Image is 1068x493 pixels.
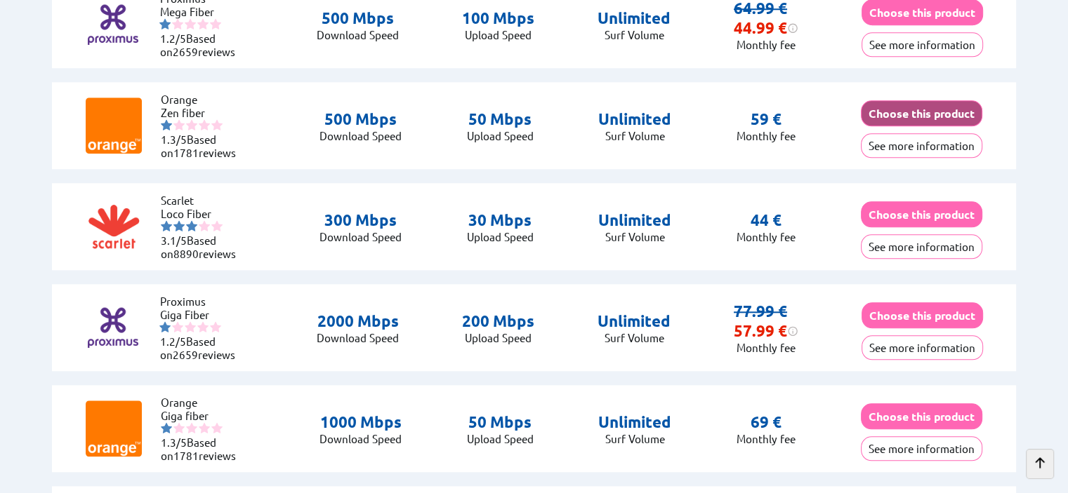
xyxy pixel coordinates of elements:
a: See more information [862,38,983,51]
img: starnr4 [199,220,210,231]
button: Choose this product [862,302,983,328]
img: starnr3 [185,18,196,29]
p: Monthly fee [737,230,796,243]
li: Zen fiber [161,106,245,119]
div: 44.99 € [734,18,798,38]
span: 1781 [173,449,199,462]
img: starnr1 [161,220,172,231]
span: 2659 [172,45,197,58]
li: Giga fiber [161,409,245,422]
p: Monthly fee [734,38,798,51]
p: Unlimited [598,311,671,331]
img: starnr2 [173,422,185,433]
img: information [787,325,798,337]
p: Download Speed [317,28,399,41]
p: Unlimited [598,109,671,129]
p: Upload Speed [467,432,534,445]
button: Choose this product [861,100,982,126]
li: Giga Fiber [159,308,244,321]
p: Surf Volume [598,331,671,344]
p: 2000 Mbps [317,311,399,331]
p: Download Speed [319,230,402,243]
p: 500 Mbps [319,109,402,129]
img: starnr5 [211,119,223,130]
p: Unlimited [598,412,671,432]
s: 77.99 € [734,302,787,320]
img: starnr4 [199,422,210,433]
img: starnr5 [210,18,221,29]
li: Proximus [159,295,244,308]
img: starnr4 [197,18,209,29]
img: starnr3 [186,119,197,130]
img: starnr1 [161,422,172,433]
p: 30 Mbps [467,210,534,230]
button: See more information [861,133,982,158]
li: Based on reviews [159,335,244,361]
button: See more information [862,335,983,360]
img: starnr3 [186,220,197,231]
p: Download Speed [317,331,399,344]
button: See more information [862,32,983,57]
img: starnr3 [186,422,197,433]
a: Choose this product [861,107,982,120]
img: Logo of Orange [86,400,142,457]
button: Choose this product [861,201,982,227]
a: Choose this product [861,208,982,221]
img: starnr2 [173,220,185,231]
p: Surf Volume [598,432,671,445]
span: 1.3/5 [161,133,187,146]
li: Based on reviews [161,234,245,260]
p: 59 € [751,109,782,129]
p: 50 Mbps [467,109,534,129]
img: starnr2 [172,321,183,332]
img: starnr5 [211,422,223,433]
img: starnr1 [159,18,171,29]
a: Choose this product [862,6,983,19]
img: starnr1 [159,321,171,332]
a: See more information [861,240,982,253]
a: See more information [861,139,982,152]
img: starnr4 [199,119,210,130]
p: Unlimited [598,8,671,28]
p: Surf Volume [598,230,671,243]
img: Logo of Orange [86,97,142,154]
li: Based on reviews [161,435,245,462]
a: Choose this product [862,309,983,322]
li: Mega Fiber [159,5,244,18]
span: 1.2/5 [159,32,185,45]
p: Upload Speed [462,331,534,344]
img: information [787,22,798,34]
span: 1781 [173,146,199,159]
p: 500 Mbps [317,8,399,28]
button: See more information [861,436,982,461]
img: starnr1 [161,119,172,130]
img: starnr5 [210,321,221,332]
a: Choose this product [861,410,982,423]
p: 1000 Mbps [319,412,402,432]
img: starnr2 [173,119,185,130]
p: Monthly fee [737,432,796,445]
p: Upload Speed [467,129,534,142]
button: See more information [861,234,982,259]
img: Logo of Scarlet [86,198,142,255]
p: 100 Mbps [462,8,534,28]
a: See more information [861,442,982,455]
span: 1.3/5 [161,435,187,449]
span: 8890 [173,247,199,260]
p: 300 Mbps [319,210,402,230]
button: Choose this product [861,403,982,429]
p: Surf Volume [598,28,671,41]
li: Based on reviews [161,133,245,159]
li: Orange [161,396,245,409]
li: Orange [161,93,245,106]
span: 1.2/5 [159,335,185,348]
p: 200 Mbps [462,311,534,331]
p: 50 Mbps [467,412,534,432]
p: Download Speed [319,432,402,445]
li: Scarlet [161,194,245,207]
a: See more information [862,341,983,354]
p: Surf Volume [598,129,671,142]
p: 44 € [751,210,782,230]
img: starnr3 [185,321,196,332]
img: starnr4 [197,321,209,332]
